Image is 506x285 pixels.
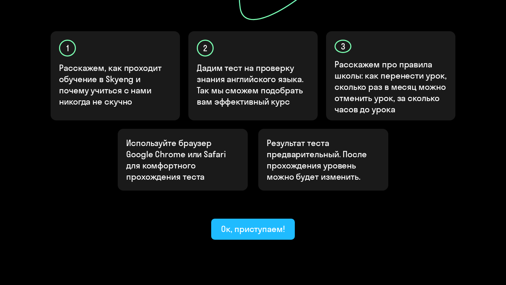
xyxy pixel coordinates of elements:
div: 3 [335,40,351,53]
p: Расскажем, как проходит обучение в Skyeng и почему учиться с нами никогда не скучно [59,62,172,107]
p: Результат теста предварительный. После прохождения уровень можно будет изменить. [267,137,380,182]
div: 1 [59,40,76,57]
button: Ок, приступаем! [211,219,295,240]
p: Используйте браузер Google Chrome или Safari для комфортного прохождения теста [126,137,239,182]
div: Ок, приступаем! [221,223,285,234]
p: Дадим тест на проверку знания английского языка. Так мы сможем подобрать вам эффективный курс [197,62,310,107]
div: 2 [197,40,214,57]
p: Расскажем про правила школы: как перенести урок, сколько раз в месяц можно отменить урок, за скол... [335,59,448,115]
